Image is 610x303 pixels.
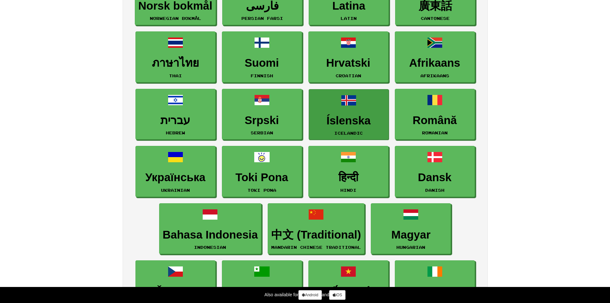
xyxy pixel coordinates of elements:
a: Toki PonaToki Pona [222,146,302,197]
h3: Srpski [225,114,298,127]
small: Hebrew [166,130,185,135]
small: Icelandic [334,131,363,135]
h3: Čeština [139,286,212,298]
small: Finnish [251,73,273,78]
a: Bahasa IndonesiaIndonesian [159,203,262,254]
h3: Dansk [398,171,471,184]
a: MagyarHungarian [371,203,451,254]
a: RomânăRomanian [395,89,475,140]
a: ÍslenskaIcelandic [309,89,389,140]
small: Hindi [340,188,356,192]
h3: Toki Pona [225,171,298,184]
h3: 中文 (Traditional) [271,229,361,241]
small: Indonesian [194,245,226,249]
small: Latin [341,16,357,21]
small: Hungarian [396,245,425,249]
h3: Tiếng Việt [312,286,385,298]
small: Afrikaans [420,73,449,78]
small: Norwegian Bokmål [150,16,201,21]
a: हिन्दीHindi [308,146,388,197]
h3: Română [398,114,471,127]
h3: Bahasa Indonesia [163,229,258,241]
h3: עברית [139,114,212,127]
small: Persian Farsi [241,16,283,21]
small: Ukrainian [161,188,190,192]
small: Thai [169,73,182,78]
h3: Íslenska [312,114,385,127]
h3: Esperanto [225,286,298,298]
small: Toki Pona [248,188,276,192]
a: 中文 (Traditional)Mandarin Chinese Traditional [268,203,364,254]
h3: Українська [139,171,212,184]
small: Croatian [336,73,361,78]
h3: Gaeilge [398,286,471,298]
a: УкраїнськаUkrainian [135,146,216,197]
a: iOS [329,290,346,300]
a: עבריתHebrew [135,89,216,140]
small: Serbian [251,130,273,135]
h3: ภาษาไทย [139,57,212,69]
small: Mandarin Chinese Traditional [271,245,361,249]
small: Cantonese [421,16,450,21]
small: Romanian [422,130,448,135]
a: Android [298,290,321,300]
a: SrpskiSerbian [222,89,302,140]
a: DanskDanish [395,146,475,197]
h3: Afrikaans [398,57,471,69]
a: AfrikaansAfrikaans [395,31,475,82]
a: SuomiFinnish [222,31,302,82]
h3: Hrvatski [312,57,385,69]
h3: Magyar [374,229,447,241]
h3: हिन्दी [312,171,385,184]
small: Danish [425,188,444,192]
h3: Suomi [225,57,298,69]
a: HrvatskiCroatian [308,31,388,82]
a: ภาษาไทยThai [135,31,216,82]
